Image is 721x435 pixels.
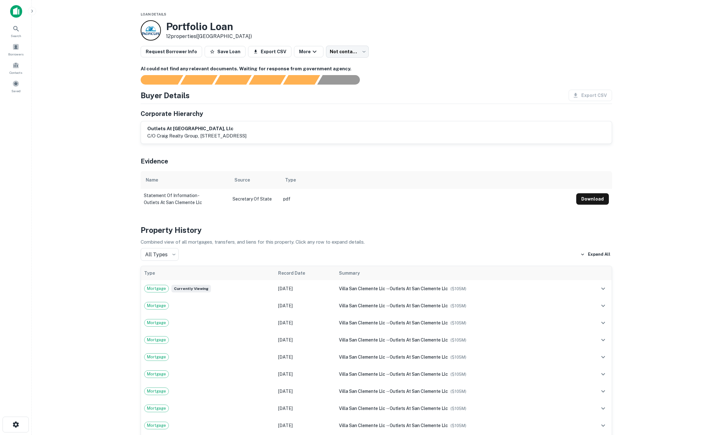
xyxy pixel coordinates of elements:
[689,384,721,415] iframe: Chat Widget
[275,331,336,349] td: [DATE]
[144,337,169,343] span: Mortgage
[339,406,385,411] span: villa san clemente llc
[450,304,466,308] span: ($ 105M )
[339,405,577,412] div: →
[144,371,169,377] span: Mortgage
[283,75,320,85] div: Principals found, still searching for contact information. This may take time...
[275,349,336,366] td: [DATE]
[205,46,246,57] button: Save Loan
[249,75,286,85] div: Principals found, AI now looking for contact information...
[598,386,609,397] button: expand row
[450,389,466,394] span: ($ 105M )
[598,420,609,431] button: expand row
[11,88,21,93] span: Saved
[339,355,385,360] span: villa san clemente llc
[336,266,580,280] th: Summary
[390,406,448,411] span: outlets at san clemente llc
[10,5,22,18] img: capitalize-icon.png
[339,337,385,342] span: villa san clemente llc
[598,352,609,362] button: expand row
[390,303,448,308] span: outlets at san clemente llc
[598,403,609,414] button: expand row
[141,238,612,246] p: Combined view of all mortgages, transfers, and liens for this property. Click any row to expand d...
[144,422,169,429] span: Mortgage
[229,189,280,209] td: Secretary of State
[339,336,577,343] div: →
[141,46,202,57] button: Request Borrower Info
[2,22,30,40] a: Search
[390,320,448,325] span: outlets at san clemente llc
[2,78,30,95] a: Saved
[280,171,573,189] th: Type
[141,224,612,236] h4: Property History
[285,176,296,184] div: Type
[141,171,229,189] th: Name
[450,321,466,325] span: ($ 105M )
[133,75,181,85] div: Sending borrower request to AI...
[339,303,385,308] span: villa san clemente llc
[2,41,30,58] a: Borrowers
[166,21,252,33] h3: Portfolio Loan
[339,422,577,429] div: →
[317,75,367,85] div: AI fulfillment process complete.
[141,109,203,118] h5: Corporate Hierarchy
[339,286,385,291] span: villa san clemente llc
[275,383,336,400] td: [DATE]
[275,314,336,331] td: [DATE]
[141,65,612,73] h6: AI could not find any relevant documents. Waiting for response from government agency.
[141,189,229,209] td: statement of information - outlets at san clemente llc
[450,423,466,428] span: ($ 105M )
[214,75,252,85] div: Documents found, AI parsing details...
[339,319,577,326] div: →
[598,335,609,345] button: expand row
[598,283,609,294] button: expand row
[171,285,211,292] span: Currently viewing
[390,372,448,377] span: outlets at san clemente llc
[141,90,190,101] h4: Buyer Details
[579,250,612,259] button: Expand All
[147,125,246,132] h6: outlets at [GEOGRAPHIC_DATA], llc
[275,400,336,417] td: [DATE]
[144,388,169,394] span: Mortgage
[294,46,323,57] button: More
[141,248,179,261] div: All Types
[390,423,448,428] span: outlets at san clemente llc
[10,70,22,75] span: Contacts
[141,12,166,16] span: Loan Details
[144,405,169,412] span: Mortgage
[2,59,30,76] a: Contacts
[339,423,385,428] span: villa san clemente llc
[280,189,573,209] td: pdf
[141,171,612,209] div: scrollable content
[141,157,168,166] h5: Evidence
[229,171,280,189] th: Source
[450,338,466,342] span: ($ 105M )
[450,286,466,291] span: ($ 105M )
[390,286,448,291] span: outlets at san clemente llc
[598,317,609,328] button: expand row
[144,320,169,326] span: Mortgage
[234,176,250,184] div: Source
[339,285,577,292] div: →
[180,75,217,85] div: Your request is received and processing...
[390,337,448,342] span: outlets at san clemente llc
[450,372,466,377] span: ($ 105M )
[339,320,385,325] span: villa san clemente llc
[275,297,336,314] td: [DATE]
[8,52,23,57] span: Borrowers
[144,303,169,309] span: Mortgage
[275,280,336,297] td: [DATE]
[248,46,291,57] button: Export CSV
[339,388,577,395] div: →
[450,406,466,411] span: ($ 105M )
[147,132,246,140] p: c/o craig realty group, [STREET_ADDRESS]
[339,354,577,361] div: →
[275,266,336,280] th: Record Date
[598,369,609,380] button: expand row
[275,366,336,383] td: [DATE]
[450,355,466,360] span: ($ 105M )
